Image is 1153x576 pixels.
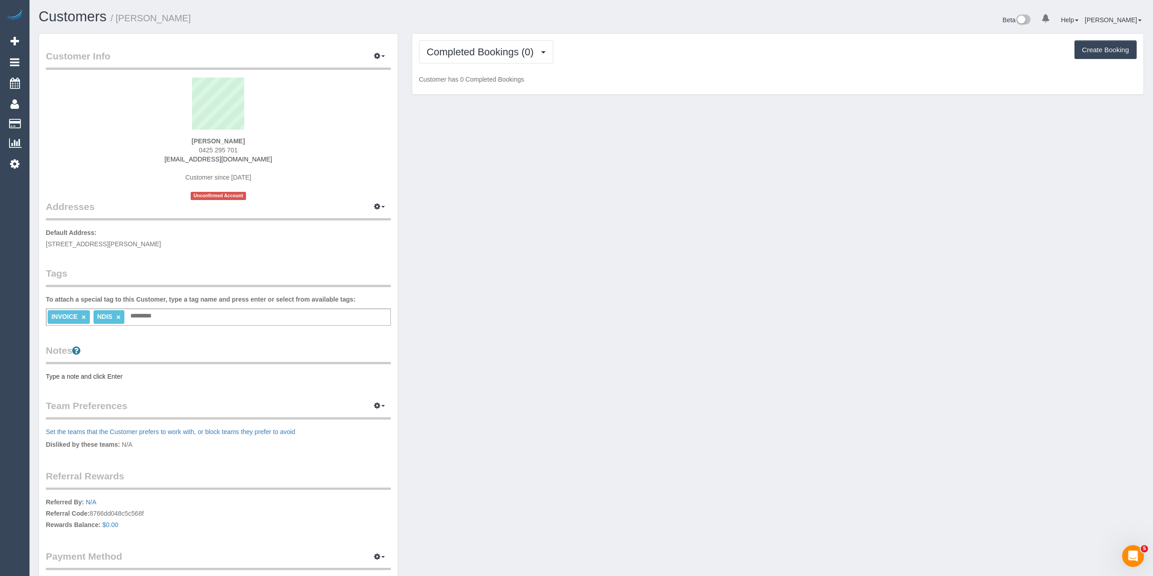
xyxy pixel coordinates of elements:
[46,469,391,490] legend: Referral Rewards
[82,313,86,321] a: ×
[116,313,120,321] a: ×
[51,313,78,320] span: INVOICE
[164,156,272,163] a: [EMAIL_ADDRESS][DOMAIN_NAME]
[122,441,132,448] span: N/A
[5,9,24,22] img: Automaid Logo
[46,228,97,237] label: Default Address:
[39,9,107,24] a: Customers
[191,192,246,200] span: Unconfirmed Account
[103,521,118,528] a: $0.00
[46,498,84,507] label: Referred By:
[46,509,89,518] label: Referral Code:
[1141,545,1148,552] span: 5
[1015,15,1030,26] img: New interface
[185,174,251,181] span: Customer since [DATE]
[1074,40,1137,59] button: Create Booking
[1003,16,1031,24] a: Beta
[427,46,538,58] span: Completed Bookings (0)
[86,498,96,506] a: N/A
[46,428,295,435] a: Set the teams that the Customer prefers to work with, or block teams they prefer to avoid
[46,440,120,449] label: Disliked by these teams:
[111,13,191,23] small: / [PERSON_NAME]
[46,399,391,420] legend: Team Preferences
[419,40,553,63] button: Completed Bookings (0)
[46,520,101,529] label: Rewards Balance:
[46,550,391,570] legend: Payment Method
[46,240,161,248] span: [STREET_ADDRESS][PERSON_NAME]
[1085,16,1142,24] a: [PERSON_NAME]
[97,313,112,320] span: NDIS
[192,137,245,145] strong: [PERSON_NAME]
[46,295,355,304] label: To attach a special tag to this Customer, type a tag name and press enter or select from availabl...
[46,498,391,532] p: 8766dd048c5c568f
[1122,545,1144,567] iframe: Intercom live chat
[199,146,238,154] span: 0425 295 701
[419,75,1137,84] p: Customer has 0 Completed Bookings
[46,49,391,70] legend: Customer Info
[46,372,391,381] pre: Type a note and click Enter
[1061,16,1079,24] a: Help
[46,344,391,364] legend: Notes
[46,267,391,287] legend: Tags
